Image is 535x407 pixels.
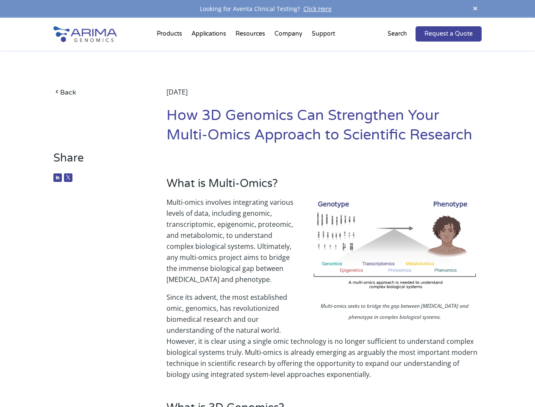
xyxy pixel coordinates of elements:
p: Since its advent, the most established omic, genomics, has revolutionized biomedical research and... [166,292,482,380]
h3: What is Multi-Omics? [166,177,482,197]
div: Looking for Aventa Clinical Testing? [53,3,481,14]
a: Request a Quote [416,26,482,42]
p: Search [388,28,407,39]
p: Multi-omics seeks to bridge the gap between [MEDICAL_DATA] and phenotype in complex biological sy... [308,301,482,325]
h1: How 3D Genomics Can Strengthen Your Multi-Omics Approach to Scientific Research [166,106,482,151]
img: Arima-Genomics-logo [53,26,117,42]
a: Back [53,86,143,98]
div: [DATE] [166,86,482,106]
a: Click Here [300,5,335,13]
p: Multi-omics involves integrating various levels of data, including genomic, transcriptomic, epige... [166,197,482,292]
h3: Share [53,151,143,171]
